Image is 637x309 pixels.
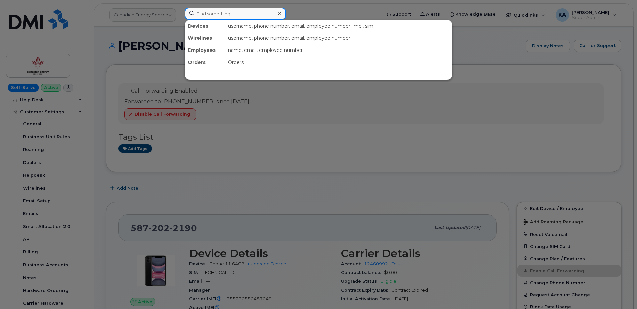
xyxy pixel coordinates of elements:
div: username, phone number, email, employee number, imei, sim [225,20,452,32]
div: Wirelines [185,32,225,44]
div: Orders [225,56,452,68]
div: Employees [185,44,225,56]
div: Devices [185,20,225,32]
div: Orders [185,56,225,68]
div: username, phone number, email, employee number [225,32,452,44]
div: name, email, employee number [225,44,452,56]
input: Find something... [185,8,286,20]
